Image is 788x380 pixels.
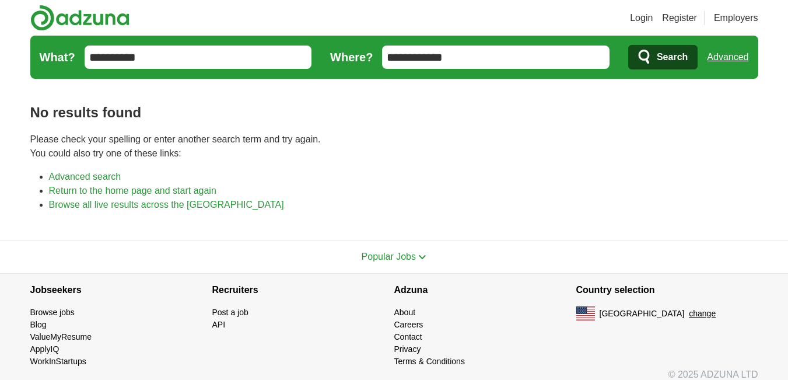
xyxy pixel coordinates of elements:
[418,255,426,260] img: toggle icon
[394,357,465,366] a: Terms & Conditions
[30,308,75,317] a: Browse jobs
[30,332,92,341] a: ValueMyResume
[689,308,716,320] button: change
[30,357,86,366] a: WorkInStartups
[576,274,758,306] h4: Country selection
[30,102,758,123] h1: No results found
[628,45,698,69] button: Search
[576,306,595,320] img: US flag
[707,46,748,69] a: Advanced
[394,332,422,341] a: Contact
[30,133,758,161] p: Please check your spelling or enter another search term and try again. You could also try one of ...
[30,344,59,354] a: ApplyIQ
[212,308,248,317] a: Post a job
[49,172,121,182] a: Advanced search
[630,11,653,25] a: Login
[40,48,75,66] label: What?
[49,200,284,210] a: Browse all live results across the [GEOGRAPHIC_DATA]
[657,46,688,69] span: Search
[30,320,47,329] a: Blog
[714,11,758,25] a: Employers
[330,48,373,66] label: Where?
[212,320,226,329] a: API
[394,344,421,354] a: Privacy
[49,186,216,196] a: Return to the home page and start again
[394,320,423,329] a: Careers
[394,308,416,317] a: About
[662,11,697,25] a: Register
[30,5,129,31] img: Adzuna logo
[600,308,685,320] span: [GEOGRAPHIC_DATA]
[362,252,416,262] span: Popular Jobs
